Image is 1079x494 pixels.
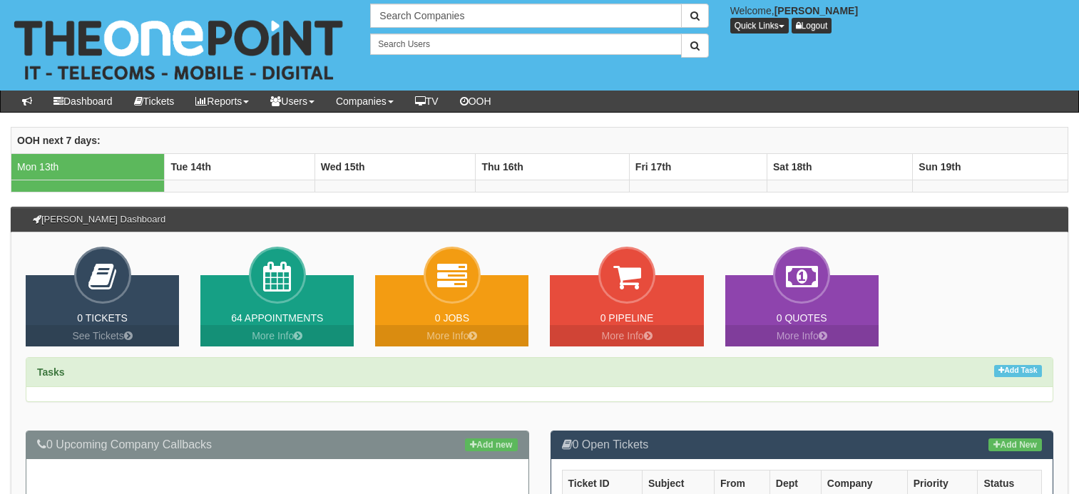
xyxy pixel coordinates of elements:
[231,312,323,324] a: 64 Appointments
[730,18,789,34] button: Quick Links
[185,91,260,112] a: Reports
[777,312,827,324] a: 0 Quotes
[123,91,185,112] a: Tickets
[200,325,354,346] a: More Info
[77,312,128,324] a: 0 Tickets
[476,154,629,180] th: Thu 16th
[37,438,518,451] h3: 0 Upcoming Company Callbacks
[720,4,1079,34] div: Welcome,
[37,366,65,378] strong: Tasks
[26,325,179,346] a: See Tickets
[994,365,1042,377] a: Add Task
[370,4,681,28] input: Search Companies
[325,91,404,112] a: Companies
[792,18,832,34] a: Logout
[11,154,165,180] td: Mon 13th
[26,207,173,232] h3: [PERSON_NAME] Dashboard
[435,312,469,324] a: 0 Jobs
[375,325,528,346] a: More Info
[562,438,1043,451] h3: 0 Open Tickets
[404,91,449,112] a: TV
[43,91,123,112] a: Dashboard
[449,91,502,112] a: OOH
[260,91,325,112] a: Users
[767,154,913,180] th: Sat 18th
[370,34,681,55] input: Search Users
[725,325,879,346] a: More Info
[165,154,315,180] th: Tue 14th
[11,128,1068,154] th: OOH next 7 days:
[550,325,703,346] a: More Info
[315,154,476,180] th: Wed 15th
[465,438,517,451] a: Add new
[913,154,1068,180] th: Sun 19th
[774,5,858,16] b: [PERSON_NAME]
[629,154,767,180] th: Fri 17th
[600,312,654,324] a: 0 Pipeline
[988,438,1042,451] a: Add New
